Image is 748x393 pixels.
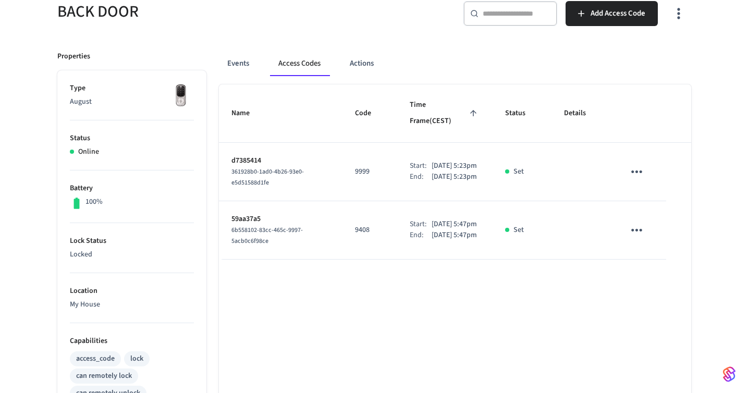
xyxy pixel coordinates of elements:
[231,105,263,121] span: Name
[168,83,194,109] img: Yale Assure Touchscreen Wifi Smart Lock, Satin Nickel, Front
[57,1,368,22] h5: BACK DOOR
[432,171,477,182] p: [DATE] 5:23pm
[70,336,194,347] p: Capabilities
[70,133,194,144] p: Status
[57,51,90,62] p: Properties
[513,225,524,236] p: Set
[130,353,143,364] div: lock
[591,7,645,20] span: Add Access Code
[231,214,330,225] p: 59aa37a5
[78,146,99,157] p: Online
[432,161,477,171] p: [DATE] 5:23pm
[410,97,480,130] span: Time Frame(CEST)
[432,219,477,230] p: [DATE] 5:47pm
[85,197,103,207] p: 100%
[219,84,691,260] table: sticky table
[505,105,539,121] span: Status
[566,1,658,26] button: Add Access Code
[410,171,432,182] div: End:
[341,51,382,76] button: Actions
[432,230,477,241] p: [DATE] 5:47pm
[410,161,432,171] div: Start:
[410,230,432,241] div: End:
[219,51,691,76] div: ant example
[70,299,194,310] p: My House
[76,353,115,364] div: access_code
[231,226,303,245] span: 6b558102-83cc-465c-9997-5acb0c6f98ce
[70,96,194,107] p: August
[355,105,385,121] span: Code
[231,155,330,166] p: d7385414
[410,219,432,230] div: Start:
[231,167,304,187] span: 361928b0-1ad0-4b26-93e0-e5d51588d1fe
[70,249,194,260] p: Locked
[564,105,599,121] span: Details
[70,83,194,94] p: Type
[723,366,735,383] img: SeamLogoGradient.69752ec5.svg
[270,51,329,76] button: Access Codes
[355,166,385,177] p: 9999
[70,286,194,297] p: Location
[70,236,194,247] p: Lock Status
[219,51,257,76] button: Events
[513,166,524,177] p: Set
[76,371,132,382] div: can remotely lock
[70,183,194,194] p: Battery
[355,225,385,236] p: 9408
